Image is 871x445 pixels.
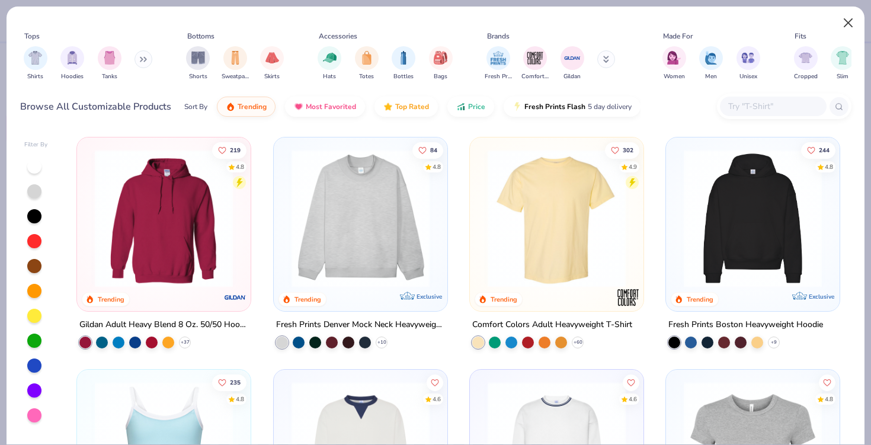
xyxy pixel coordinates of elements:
div: Fresh Prints Boston Heavyweight Hoodie [668,318,823,332]
span: + 9 [771,339,777,346]
span: Bags [434,72,447,81]
div: Comfort Colors Adult Heavyweight T-Shirt [472,318,632,332]
span: Totes [359,72,374,81]
button: filter button [521,46,549,81]
span: Women [664,72,685,81]
div: filter for Men [699,46,723,81]
span: Skirts [264,72,280,81]
img: Hoodies Image [66,51,79,65]
span: Top Rated [395,102,429,111]
div: filter for Shorts [186,46,210,81]
span: Trending [238,102,267,111]
img: Women Image [667,51,681,65]
img: f5d85501-0dbb-4ee4-b115-c08fa3845d83 [286,149,435,287]
span: 302 [623,147,633,153]
button: filter button [222,46,249,81]
button: filter button [561,46,584,81]
button: Trending [217,97,276,117]
div: Gildan Adult Heavy Blend 8 Oz. 50/50 Hooded Sweatshirt [79,318,248,332]
span: Unisex [739,72,757,81]
button: filter button [392,46,415,81]
span: Bottles [393,72,414,81]
span: Fresh Prints [485,72,512,81]
button: Top Rated [374,97,438,117]
button: filter button [831,46,854,81]
span: Tanks [102,72,117,81]
button: filter button [60,46,84,81]
img: e55d29c3-c55d-459c-bfd9-9b1c499ab3c6 [632,149,782,287]
div: 4.8 [236,162,244,171]
button: filter button [662,46,686,81]
div: Bottoms [187,31,214,41]
div: Sort By [184,101,207,112]
span: Men [705,72,717,81]
span: + 37 [181,339,190,346]
span: Exclusive [417,293,442,300]
div: Made For [663,31,693,41]
img: 91acfc32-fd48-4d6b-bdad-a4c1a30ac3fc [678,149,828,287]
img: Slim Image [836,51,849,65]
img: Cropped Image [799,51,812,65]
div: filter for Bottles [392,46,415,81]
button: Fresh Prints Flash5 day delivery [504,97,641,117]
img: Unisex Image [741,51,755,65]
div: filter for Bags [429,46,453,81]
div: 4.9 [629,162,637,171]
span: Price [468,102,485,111]
div: 4.8 [825,395,833,404]
span: 235 [230,380,241,386]
div: Brands [487,31,510,41]
img: Comfort Colors logo [616,286,640,309]
img: Men Image [705,51,718,65]
div: Fits [795,31,806,41]
div: filter for Unisex [736,46,760,81]
button: Like [412,142,443,158]
div: filter for Hoodies [60,46,84,81]
img: Gildan Image [563,49,581,67]
span: Slim [837,72,848,81]
input: Try "T-Shirt" [727,100,818,113]
img: Shirts Image [28,51,42,65]
img: Gildan logo [224,286,248,309]
div: Tops [24,31,40,41]
button: filter button [355,46,379,81]
button: filter button [699,46,723,81]
span: Comfort Colors [521,72,549,81]
button: Like [801,142,835,158]
button: Close [837,12,860,34]
button: filter button [318,46,341,81]
button: Like [212,374,246,391]
img: Totes Image [360,51,373,65]
button: Like [819,374,835,391]
img: a90f7c54-8796-4cb2-9d6e-4e9644cfe0fe [435,149,585,287]
img: 029b8af0-80e6-406f-9fdc-fdf898547912 [482,149,632,287]
div: filter for Totes [355,46,379,81]
span: Fresh Prints Flash [524,102,585,111]
div: Browse All Customizable Products [20,100,171,114]
button: Most Favorited [285,97,365,117]
img: Shorts Image [191,51,205,65]
button: filter button [429,46,453,81]
span: 5 day delivery [588,100,632,114]
div: Filter By [24,140,48,149]
img: Hats Image [323,51,337,65]
span: Sweatpants [222,72,249,81]
span: Hoodies [61,72,84,81]
div: filter for Cropped [794,46,818,81]
img: Fresh Prints Image [489,49,507,67]
button: filter button [794,46,818,81]
button: filter button [485,46,512,81]
img: Bottles Image [397,51,410,65]
button: filter button [736,46,760,81]
span: Shirts [27,72,43,81]
button: Like [605,142,639,158]
span: + 10 [377,339,386,346]
img: Sweatpants Image [229,51,242,65]
button: Like [426,374,443,391]
div: 4.8 [236,395,244,404]
img: Comfort Colors Image [526,49,544,67]
span: 84 [430,147,437,153]
img: trending.gif [226,102,235,111]
div: 4.8 [825,162,833,171]
img: flash.gif [513,102,522,111]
